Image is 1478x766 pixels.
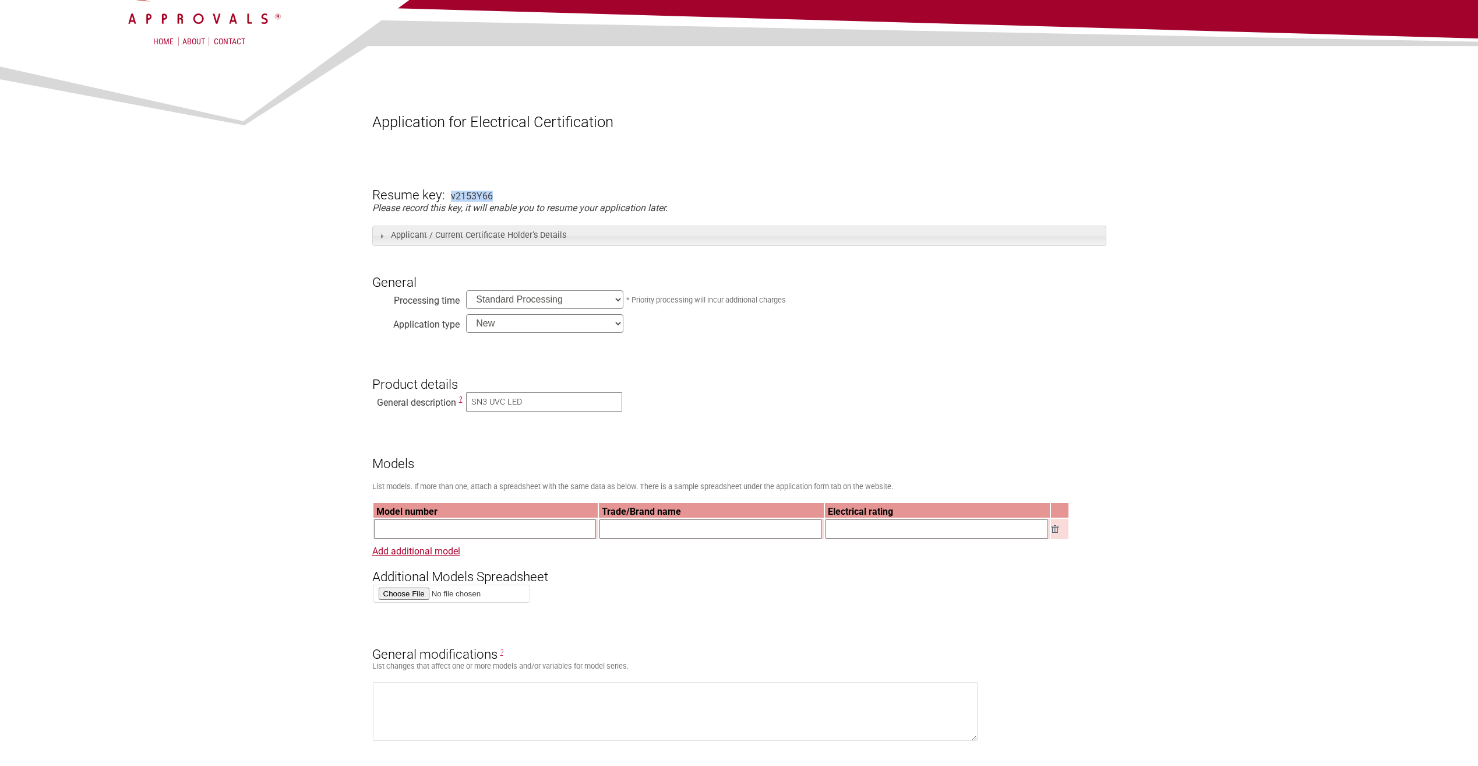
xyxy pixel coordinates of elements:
span: This is a description of the “type” of electrical equipment being more specific than the Regulato... [459,395,463,403]
th: Electrical rating [825,503,1050,518]
a: Home [153,37,174,46]
small: List changes that affect one or more models and/or variables for model series. [372,662,629,670]
a: About [178,37,209,46]
h3: Models [372,436,1106,471]
span: General Modifications are changes that affect one or more models. E.g. Alternative brand names or... [500,648,503,656]
em: Please record this key, it will enable you to resume your application later. [372,202,668,213]
div: Processing time [372,292,460,304]
a: Contact [214,37,245,46]
div: General description [372,394,460,406]
h3: Applicant / Current Certificate Holder’s Details [372,226,1106,246]
img: Remove [1052,525,1059,533]
a: Add additional model [372,546,460,557]
div: Application type [372,316,460,328]
th: Trade/Brand name [599,503,824,518]
div: v2153Y66 [451,191,493,202]
h3: General [372,255,1106,290]
h3: Additional Models Spreadsheet [372,549,1106,584]
h3: Resume key: [372,167,445,202]
th: Model number [373,503,598,518]
small: * Priority processing will incur additional charges [626,296,786,304]
h3: Product details [372,357,1106,392]
small: List models. If more than one, attach a spreadsheet with the same data as below. There is a sampl... [372,482,893,491]
h3: General modifications [372,627,1106,662]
